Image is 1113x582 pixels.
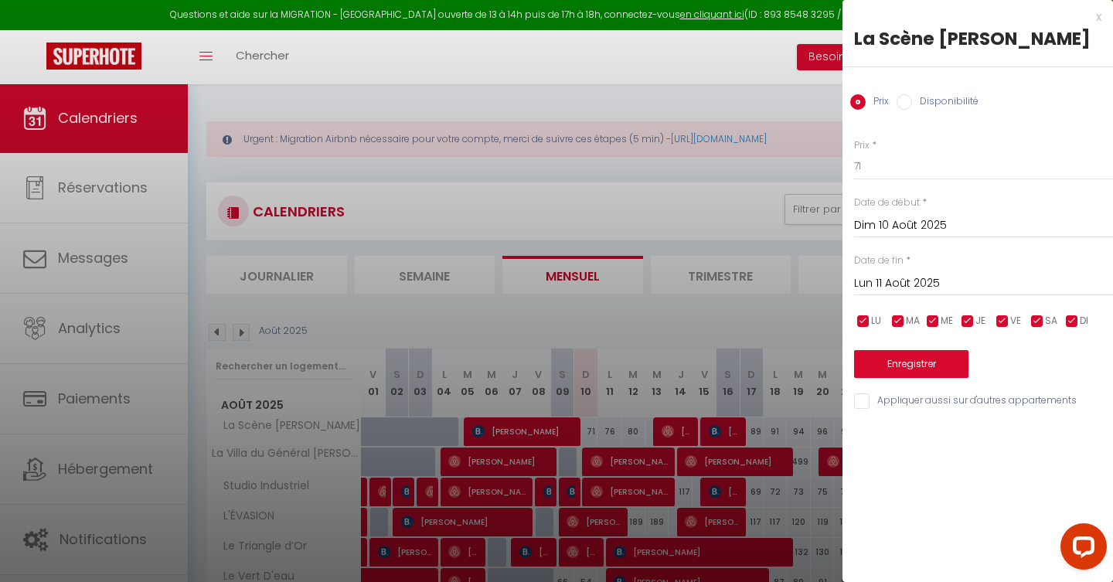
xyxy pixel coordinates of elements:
button: Enregistrer [854,350,968,378]
span: JE [975,314,985,328]
label: Prix [854,138,870,153]
span: LU [871,314,881,328]
iframe: LiveChat chat widget [1048,517,1113,582]
span: SA [1045,314,1057,328]
label: Prix [866,94,889,111]
div: x [842,8,1101,26]
label: Date de début [854,196,920,210]
span: DI [1080,314,1088,328]
span: MA [906,314,920,328]
span: ME [941,314,953,328]
div: La Scène [PERSON_NAME] [854,26,1101,51]
span: VE [1010,314,1021,328]
label: Date de fin [854,254,904,268]
label: Disponibilité [912,94,979,111]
